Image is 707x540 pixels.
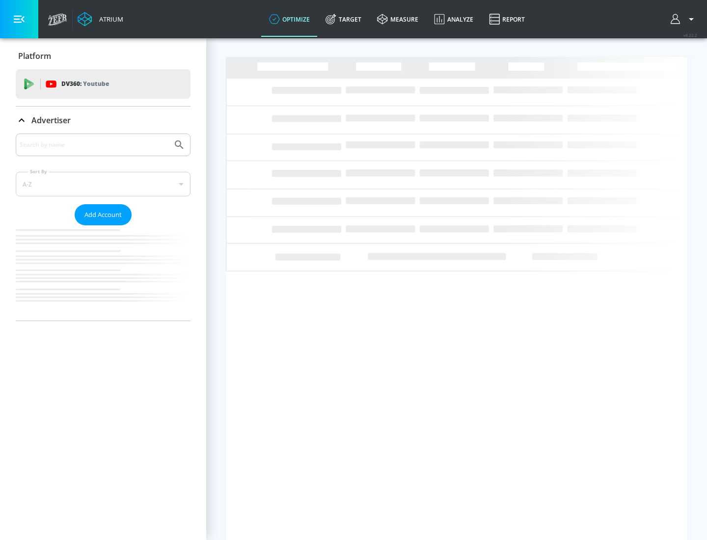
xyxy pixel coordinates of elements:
[16,172,190,196] div: A-Z
[78,12,123,27] a: Atrium
[83,79,109,89] p: Youtube
[18,51,51,61] p: Platform
[16,107,190,134] div: Advertiser
[31,115,71,126] p: Advertiser
[318,1,369,37] a: Target
[20,138,168,151] input: Search by name
[16,42,190,70] div: Platform
[16,69,190,99] div: DV360: Youtube
[61,79,109,89] p: DV360:
[95,15,123,24] div: Atrium
[481,1,533,37] a: Report
[84,209,122,220] span: Add Account
[369,1,426,37] a: measure
[16,225,190,321] nav: list of Advertiser
[28,168,49,175] label: Sort By
[683,32,697,38] span: v 4.22.2
[16,134,190,321] div: Advertiser
[261,1,318,37] a: optimize
[426,1,481,37] a: Analyze
[75,204,132,225] button: Add Account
